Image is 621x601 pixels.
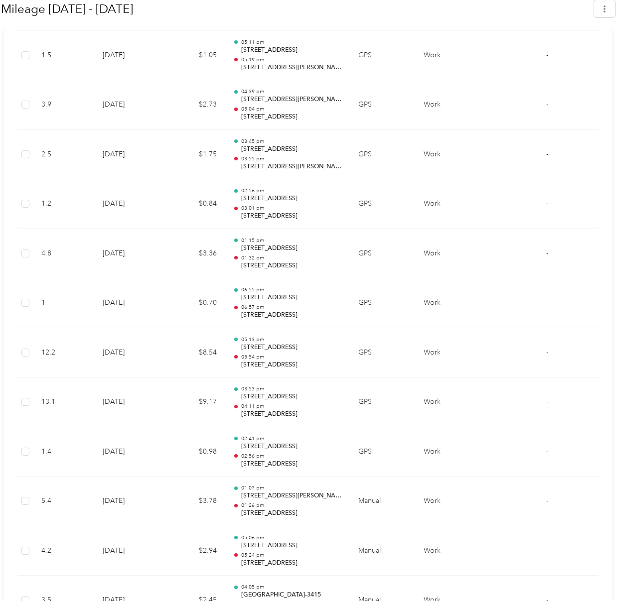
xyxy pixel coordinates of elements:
[241,385,342,392] p: 03:53 pm
[241,39,342,46] p: 05:11 pm
[241,95,342,104] p: [STREET_ADDRESS][PERSON_NAME]
[241,559,342,568] p: [STREET_ADDRESS]
[546,447,548,456] span: -
[165,278,225,328] td: $0.70
[33,526,95,576] td: 4.2
[33,278,95,328] td: 1
[95,427,165,477] td: [DATE]
[165,328,225,378] td: $8.54
[33,179,95,229] td: 1.2
[33,130,95,180] td: 2.5
[165,229,225,279] td: $3.36
[241,502,342,509] p: 01:26 pm
[350,526,416,576] td: Manual
[165,179,225,229] td: $0.84
[95,130,165,180] td: [DATE]
[241,237,342,244] p: 01:15 pm
[350,179,416,229] td: GPS
[95,80,165,130] td: [DATE]
[241,88,342,95] p: 04:39 pm
[241,244,342,253] p: [STREET_ADDRESS]
[350,31,416,81] td: GPS
[241,187,342,194] p: 02:56 pm
[241,509,342,518] p: [STREET_ADDRESS]
[546,51,548,59] span: -
[241,304,342,311] p: 06:57 pm
[241,410,342,419] p: [STREET_ADDRESS]
[33,229,95,279] td: 4.8
[350,229,416,279] td: GPS
[546,546,548,555] span: -
[241,491,342,500] p: [STREET_ADDRESS][PERSON_NAME]
[241,392,342,401] p: [STREET_ADDRESS]
[165,477,225,526] td: $3.78
[241,155,342,162] p: 03:55 pm
[350,377,416,427] td: GPS
[241,343,342,352] p: [STREET_ADDRESS]
[165,80,225,130] td: $2.73
[241,205,342,212] p: 03:01 pm
[350,328,416,378] td: GPS
[95,328,165,378] td: [DATE]
[95,377,165,427] td: [DATE]
[546,348,548,357] span: -
[241,113,342,121] p: [STREET_ADDRESS]
[350,278,416,328] td: GPS
[241,403,342,410] p: 04:11 pm
[241,552,342,559] p: 05:24 pm
[33,427,95,477] td: 1.4
[241,453,342,460] p: 02:56 pm
[241,261,342,270] p: [STREET_ADDRESS]
[416,427,491,477] td: Work
[241,56,342,63] p: 05:19 pm
[350,427,416,477] td: GPS
[416,80,491,130] td: Work
[546,397,548,406] span: -
[241,293,342,302] p: [STREET_ADDRESS]
[350,477,416,526] td: Manual
[416,31,491,81] td: Work
[241,138,342,145] p: 03:45 pm
[546,249,548,257] span: -
[95,179,165,229] td: [DATE]
[95,31,165,81] td: [DATE]
[241,336,342,343] p: 05:13 pm
[241,435,342,442] p: 02:41 pm
[33,477,95,526] td: 5.4
[165,526,225,576] td: $2.94
[241,484,342,491] p: 01:07 pm
[165,427,225,477] td: $0.98
[241,584,342,591] p: 04:05 pm
[165,31,225,81] td: $1.05
[33,328,95,378] td: 12.2
[95,278,165,328] td: [DATE]
[241,286,342,293] p: 06:55 pm
[241,361,342,369] p: [STREET_ADDRESS]
[350,130,416,180] td: GPS
[546,100,548,109] span: -
[416,278,491,328] td: Work
[416,477,491,526] td: Work
[241,354,342,361] p: 05:54 pm
[95,526,165,576] td: [DATE]
[33,377,95,427] td: 13.1
[416,179,491,229] td: Work
[241,162,342,171] p: [STREET_ADDRESS][PERSON_NAME]
[416,229,491,279] td: Work
[165,377,225,427] td: $9.17
[241,460,342,469] p: [STREET_ADDRESS]
[546,298,548,307] span: -
[416,526,491,576] td: Work
[95,229,165,279] td: [DATE]
[165,130,225,180] td: $1.75
[546,150,548,158] span: -
[241,254,342,261] p: 01:32 pm
[241,591,342,600] p: [GEOGRAPHIC_DATA]-3415
[546,199,548,208] span: -
[33,80,95,130] td: 3.9
[416,328,491,378] td: Work
[416,130,491,180] td: Work
[416,377,491,427] td: Work
[241,534,342,541] p: 05:06 pm
[241,46,342,55] p: [STREET_ADDRESS]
